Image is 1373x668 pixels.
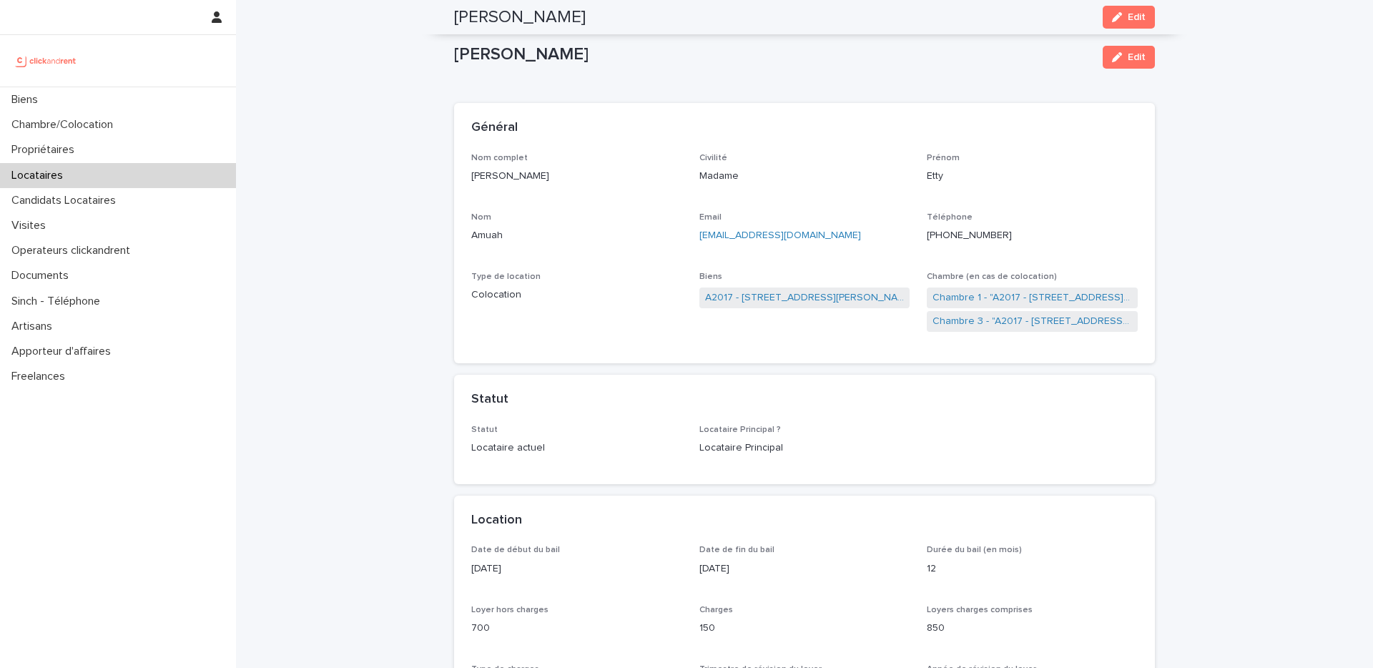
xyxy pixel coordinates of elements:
[927,228,1138,243] p: [PHONE_NUMBER]
[699,561,910,576] p: [DATE]
[927,606,1033,614] span: Loyers charges comprises
[471,546,560,554] span: Date de début du bail
[6,194,127,207] p: Candidats Locataires
[454,44,1091,65] p: [PERSON_NAME]
[699,546,774,554] span: Date de fin du bail
[6,244,142,257] p: Operateurs clickandrent
[927,546,1022,554] span: Durée du bail (en mois)
[6,118,124,132] p: Chambre/Colocation
[471,228,682,243] p: Amuah
[699,621,910,636] p: 150
[471,606,548,614] span: Loyer hors charges
[471,621,682,636] p: 700
[927,169,1138,184] p: Etty
[471,169,682,184] p: [PERSON_NAME]
[471,441,682,456] p: Locataire actuel
[699,213,722,222] span: Email
[471,561,682,576] p: [DATE]
[6,320,64,333] p: Artisans
[699,272,722,281] span: Biens
[6,143,86,157] p: Propriétaires
[6,370,77,383] p: Freelances
[699,426,781,434] span: Locataire Principal ?
[932,290,1132,305] a: Chambre 1 - "A2017 - [STREET_ADDRESS][PERSON_NAME]"
[1103,46,1155,69] button: Edit
[927,621,1138,636] p: 850
[699,230,861,240] a: [EMAIL_ADDRESS][DOMAIN_NAME]
[927,154,960,162] span: Prénom
[471,513,522,529] h2: Location
[927,213,973,222] span: Téléphone
[699,606,733,614] span: Charges
[471,288,682,303] p: Colocation
[6,269,80,283] p: Documents
[932,314,1132,329] a: Chambre 3 - "A2017 - [STREET_ADDRESS][PERSON_NAME]"
[927,272,1057,281] span: Chambre (en cas de colocation)
[1128,12,1146,22] span: Edit
[6,345,122,358] p: Apporteur d'affaires
[927,561,1138,576] p: 12
[471,154,528,162] span: Nom complet
[6,295,112,308] p: Sinch - Téléphone
[705,290,905,305] a: A2017 - [STREET_ADDRESS][PERSON_NAME]
[471,392,508,408] h2: Statut
[699,154,727,162] span: Civilité
[699,441,910,456] p: Locataire Principal
[1128,52,1146,62] span: Edit
[471,426,498,434] span: Statut
[6,219,57,232] p: Visites
[11,46,81,75] img: UCB0brd3T0yccxBKYDjQ
[1103,6,1155,29] button: Edit
[471,272,541,281] span: Type de location
[471,213,491,222] span: Nom
[699,169,910,184] p: Madame
[471,120,518,136] h2: Général
[6,93,49,107] p: Biens
[454,7,586,28] h2: [PERSON_NAME]
[6,169,74,182] p: Locataires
